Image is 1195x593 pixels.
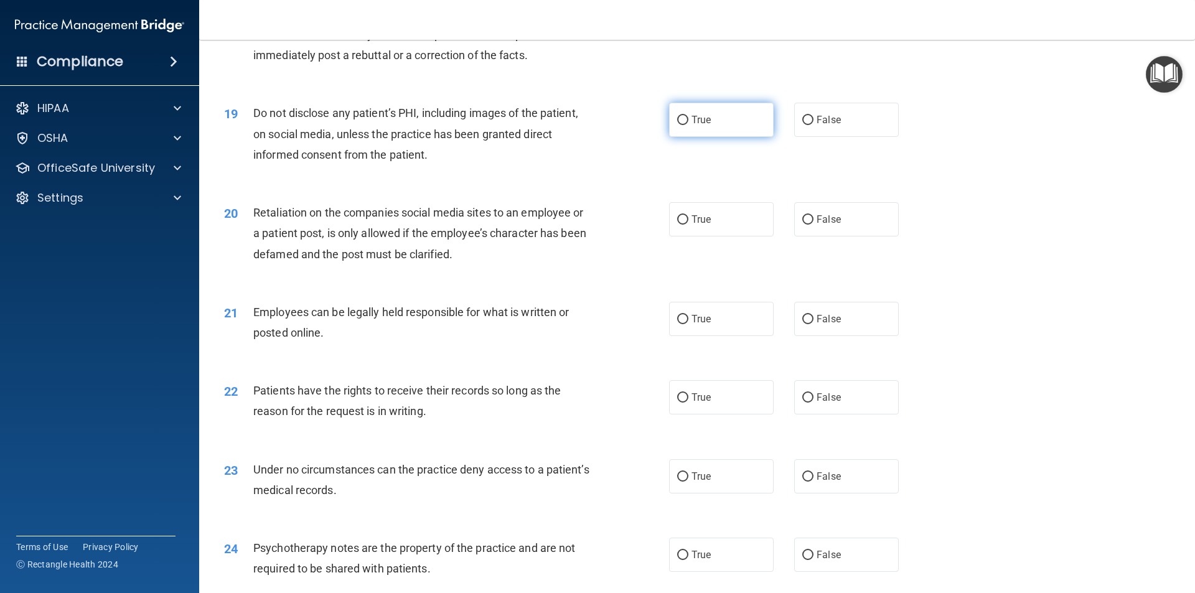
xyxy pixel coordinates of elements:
[691,549,711,561] span: True
[802,116,813,125] input: False
[677,472,688,482] input: True
[802,393,813,403] input: False
[16,541,68,553] a: Terms of Use
[802,315,813,324] input: False
[677,393,688,403] input: True
[224,384,238,399] span: 22
[15,101,181,116] a: HIPAA
[253,463,589,497] span: Under no circumstances can the practice deny access to a patient’s medical records.
[817,213,841,225] span: False
[691,391,711,403] span: True
[677,215,688,225] input: True
[817,391,841,403] span: False
[677,116,688,125] input: True
[802,551,813,560] input: False
[16,558,118,571] span: Ⓒ Rectangle Health 2024
[802,215,813,225] input: False
[15,161,181,175] a: OfficeSafe University
[15,131,181,146] a: OSHA
[224,206,238,221] span: 20
[253,384,561,418] span: Patients have the rights to receive their records so long as the reason for the request is in wri...
[817,549,841,561] span: False
[83,541,139,553] a: Privacy Policy
[15,190,181,205] a: Settings
[37,53,123,70] h4: Compliance
[253,106,578,161] span: Do not disclose any patient’s PHI, including images of the patient, on social media, unless the p...
[15,13,184,38] img: PMB logo
[691,213,711,225] span: True
[817,313,841,325] span: False
[224,541,238,556] span: 24
[37,131,68,146] p: OSHA
[224,306,238,320] span: 21
[1146,56,1183,93] button: Open Resource Center
[817,114,841,126] span: False
[253,206,586,260] span: Retaliation on the companies social media sites to an employee or a patient post, is only allowed...
[224,463,238,478] span: 23
[1133,507,1180,554] iframe: Drift Widget Chat Controller
[677,551,688,560] input: True
[802,472,813,482] input: False
[37,161,155,175] p: OfficeSafe University
[253,306,569,339] span: Employees can be legally held responsible for what is written or posted online.
[37,190,83,205] p: Settings
[691,313,711,325] span: True
[224,106,238,121] span: 19
[253,541,575,575] span: Psychotherapy notes are the property of the practice and are not required to be shared with patie...
[677,315,688,324] input: True
[817,470,841,482] span: False
[691,470,711,482] span: True
[691,114,711,126] span: True
[37,101,69,116] p: HIPAA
